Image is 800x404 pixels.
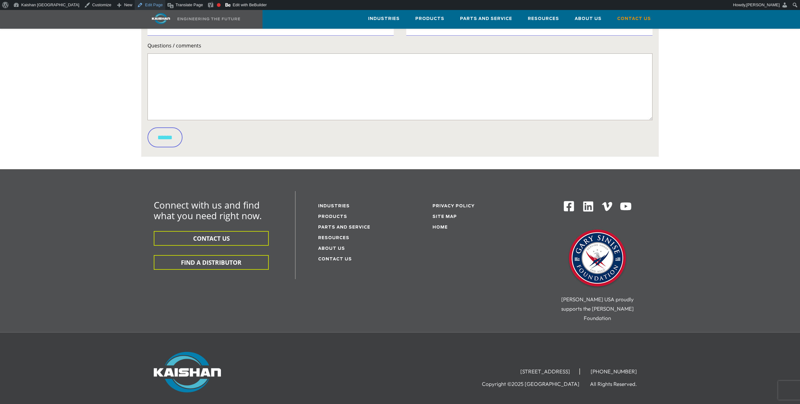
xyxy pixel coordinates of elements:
li: [STREET_ADDRESS] [511,368,580,375]
a: Privacy Policy [432,204,475,208]
span: Connect with us and find what you need right now. [154,199,262,222]
a: Kaishan USA [137,10,248,29]
span: Resources [528,15,559,22]
span: Contact Us [617,15,651,22]
a: Contact Us [617,10,651,27]
a: Resources [318,236,349,240]
span: Industries [368,15,400,22]
img: Youtube [620,200,632,213]
a: Parts and Service [460,10,512,27]
img: Kaishan [154,352,221,392]
li: Copyright ©2025 [GEOGRAPHIC_DATA] [482,381,589,387]
a: Products [415,10,444,27]
img: Engineering the future [177,17,240,20]
span: Parts and Service [460,15,512,22]
a: About Us [575,10,602,27]
li: All Rights Reserved. [590,381,646,387]
img: Gary Sinise Foundation [566,228,629,290]
a: Home [432,225,448,229]
a: Site Map [432,215,457,219]
a: Parts and service [318,225,370,229]
span: Products [415,15,444,22]
img: kaishan logo [137,13,184,24]
a: Products [318,215,347,219]
a: Contact Us [318,257,352,261]
button: CONTACT US [154,231,269,246]
img: Linkedin [582,200,594,213]
button: FIND A DISTRIBUTOR [154,255,269,270]
img: Vimeo [602,202,612,211]
a: Industries [368,10,400,27]
li: [PHONE_NUMBER] [581,368,646,375]
span: About Us [575,15,602,22]
div: Focus keyphrase not set [217,3,221,7]
span: [PERSON_NAME] [746,2,780,7]
a: Resources [528,10,559,27]
a: About Us [318,247,345,251]
img: Facebook [563,200,575,212]
a: Industries [318,204,350,208]
span: [PERSON_NAME] USA proudly supports the [PERSON_NAME] Foundation [561,296,634,321]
